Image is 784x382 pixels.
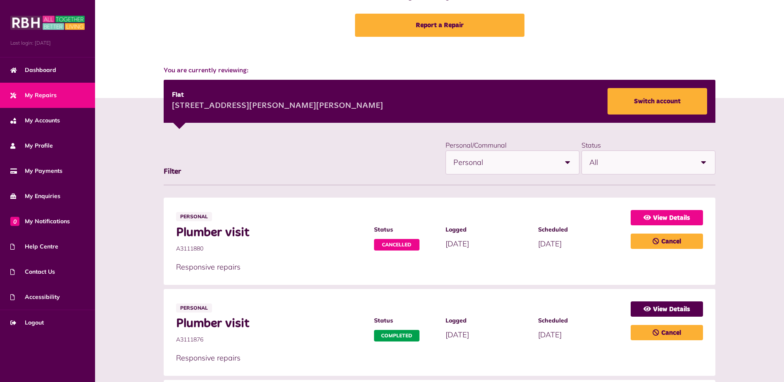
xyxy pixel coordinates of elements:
span: 0 [10,217,19,226]
a: View Details [631,210,703,225]
span: My Enquiries [10,192,60,201]
span: [DATE] [446,330,469,339]
a: Switch account [608,88,707,115]
div: Flat [172,90,383,100]
span: Scheduled [538,316,622,325]
span: Personal [176,303,212,313]
span: A3111880 [176,244,366,253]
a: View Details [631,301,703,317]
span: Plumber visit [176,316,366,331]
span: My Repairs [10,91,57,100]
p: Responsive repairs [176,352,623,363]
label: Status [581,141,601,149]
a: Cancel [631,234,703,249]
span: Completed [374,330,419,341]
label: Personal/Communal [446,141,507,149]
span: Logged [446,316,530,325]
span: Dashboard [10,66,56,74]
p: Responsive repairs [176,261,623,272]
span: Accessibility [10,293,60,301]
img: MyRBH [10,14,85,31]
span: My Profile [10,141,53,150]
span: My Accounts [10,116,60,125]
div: [STREET_ADDRESS][PERSON_NAME][PERSON_NAME] [172,100,383,112]
span: [DATE] [446,239,469,248]
a: Report a Repair [355,14,524,37]
span: Filter [164,168,181,175]
span: All [589,151,692,174]
span: Plumber visit [176,225,366,240]
span: Logout [10,318,44,327]
span: Scheduled [538,225,622,234]
span: My Payments [10,167,62,175]
span: Cancelled [374,239,419,251]
span: Logged [446,225,530,234]
span: Personal [453,151,556,174]
a: Cancel [631,325,703,340]
span: Last login: [DATE] [10,39,85,47]
span: Contact Us [10,267,55,276]
span: You are currently reviewing: [164,66,716,76]
span: [DATE] [538,239,562,248]
span: Status [374,225,437,234]
span: Help Centre [10,242,58,251]
span: Status [374,316,437,325]
span: A3111876 [176,335,366,344]
span: [DATE] [538,330,562,339]
span: Personal [176,212,212,221]
span: My Notifications [10,217,70,226]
